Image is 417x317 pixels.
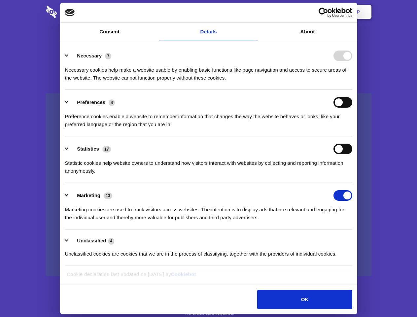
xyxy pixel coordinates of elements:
span: 17 [102,146,111,153]
div: Preference cookies enable a website to remember information that changes the way the website beha... [65,108,352,128]
div: Statistic cookies help website owners to understand how visitors interact with websites by collec... [65,154,352,175]
a: Usercentrics Cookiebot - opens in a new window [295,8,352,18]
button: OK [257,290,352,309]
button: Necessary (7) [65,51,116,61]
h1: Eliminate Slack Data Loss. [46,30,371,53]
div: Marketing cookies are used to track visitors across websites. The intention is to display ads tha... [65,201,352,222]
img: logo-wordmark-white-trans-d4663122ce5f474addd5e946df7df03e33cb6a1c49d2221995e7729f52c070b2.svg [46,6,102,18]
span: 7 [105,53,111,59]
a: Login [299,2,328,22]
button: Unclassified (4) [65,237,119,245]
div: Cookie declaration last updated on [DATE] by [62,270,355,283]
a: Pricing [194,2,223,22]
label: Marketing [77,193,100,198]
label: Statistics [77,146,99,152]
h4: Auto-redaction of sensitive data, encrypted data sharing and self-destructing private chats. Shar... [46,60,371,82]
iframe: Drift Widget Chat Controller [384,284,409,309]
span: 13 [104,193,112,199]
a: Details [159,23,258,41]
a: Wistia video thumbnail [46,93,371,276]
button: Marketing (13) [65,190,117,201]
a: Cookiebot [171,271,196,277]
button: Statistics (17) [65,144,115,154]
img: logo [65,9,75,16]
div: Necessary cookies help make a website usable by enabling basic functions like page navigation and... [65,61,352,82]
button: Preferences (4) [65,97,119,108]
a: About [258,23,357,41]
div: Unclassified cookies are cookies that we are in the process of classifying, together with the pro... [65,245,352,258]
label: Necessary [77,53,102,58]
label: Preferences [77,99,105,105]
span: 4 [109,99,115,106]
a: Contact [268,2,298,22]
span: 4 [108,238,115,244]
a: Consent [60,23,159,41]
